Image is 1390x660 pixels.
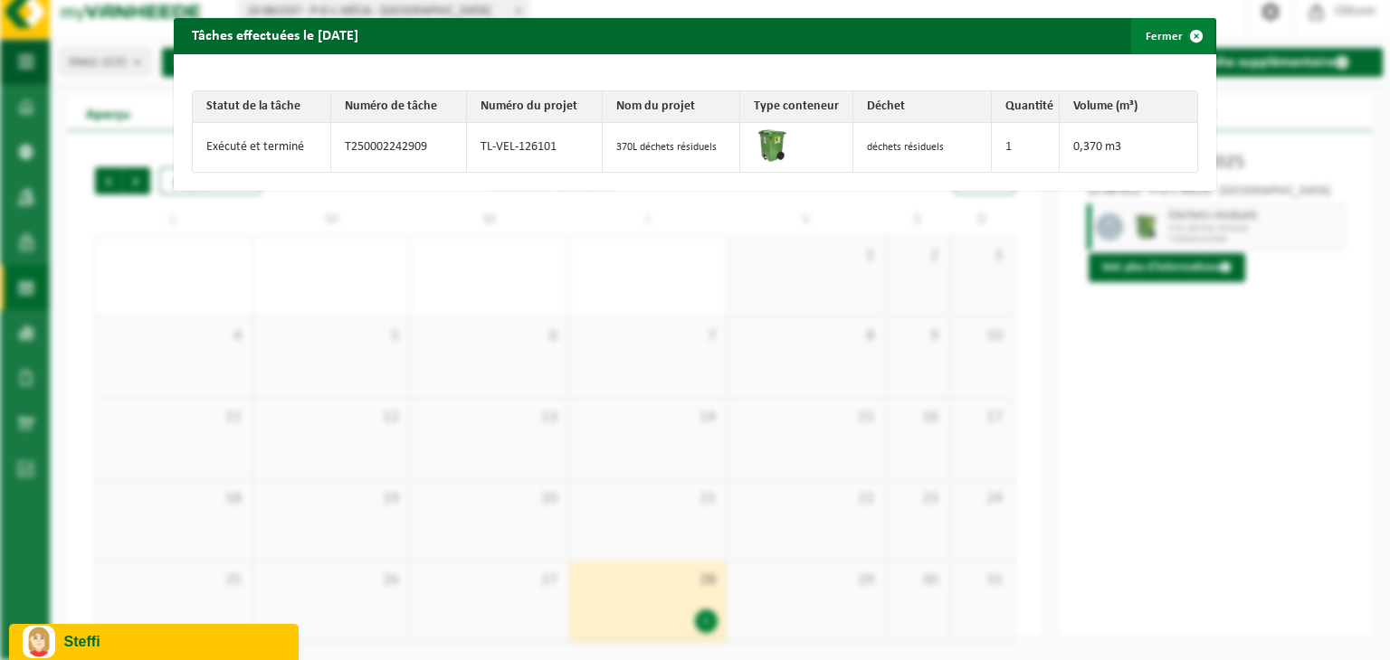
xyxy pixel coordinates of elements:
[992,123,1060,172] td: 1
[1060,91,1198,123] th: Volume (m³)
[1131,18,1214,54] button: Fermer
[9,620,302,660] iframe: chat widget
[992,91,1060,123] th: Quantité
[754,127,790,164] img: WB-0370-HPE-GN-50
[603,91,741,123] th: Nom du projet
[331,91,467,123] th: Numéro de tâche
[193,91,331,123] th: Statut de la tâche
[331,123,467,172] td: T250002242909
[853,123,992,172] td: déchets résiduels
[193,123,331,172] td: Exécuté et terminé
[1060,123,1198,172] td: 0,370 m3
[174,18,376,52] h2: Tâches effectuées le [DATE]
[853,91,992,123] th: Déchet
[467,123,603,172] td: TL-VEL-126101
[740,91,853,123] th: Type conteneur
[467,91,603,123] th: Numéro du projet
[603,123,741,172] td: 370L déchets résiduels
